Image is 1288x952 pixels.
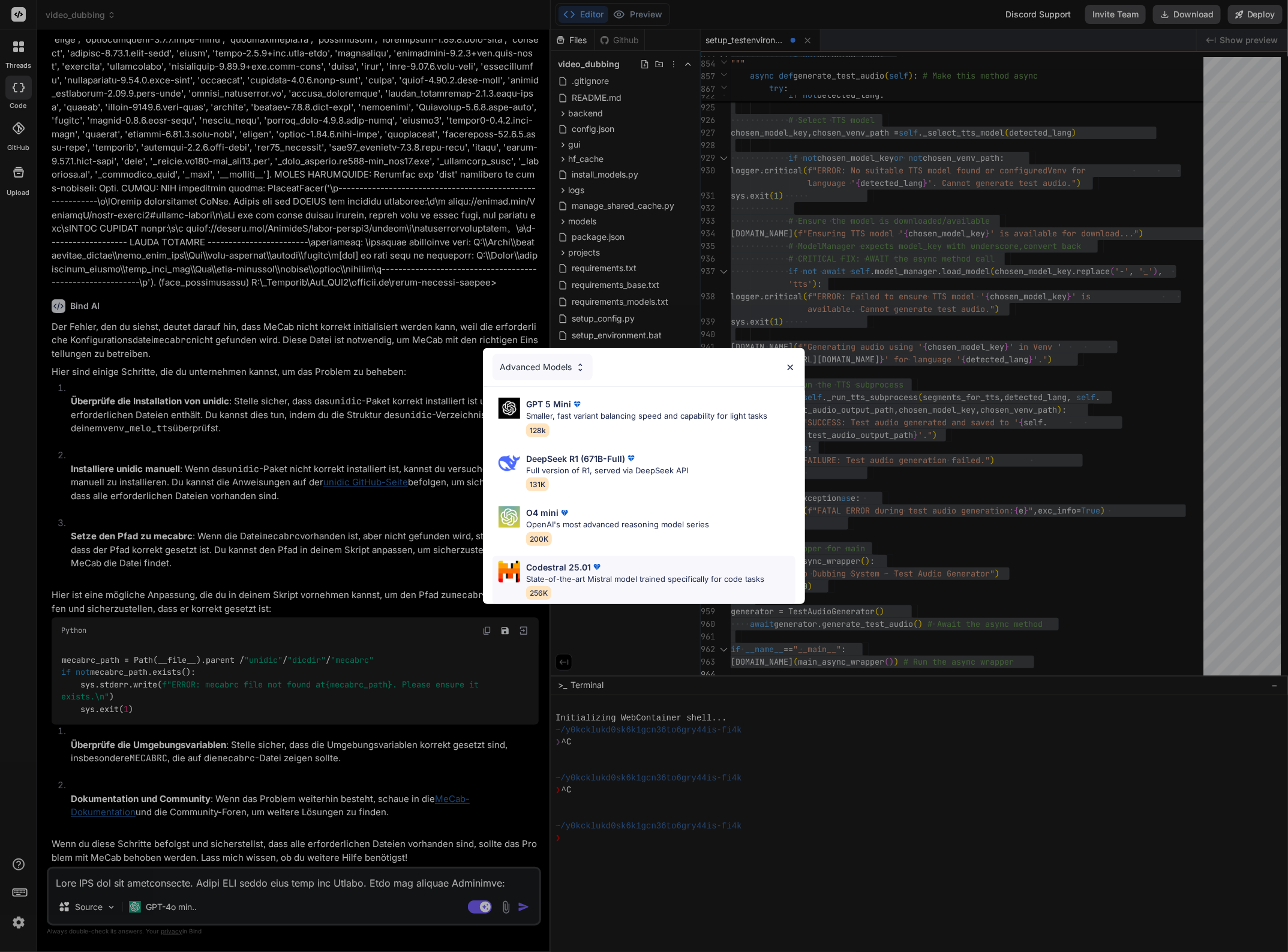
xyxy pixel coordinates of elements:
p: Smaller, fast variant balancing speed and capability for light tasks [526,410,767,422]
img: Pick Models [575,362,586,373]
p: State-of-the-art Mistral model trained specifically for code tasks [526,573,764,585]
span: 131K [526,477,549,491]
img: premium [625,452,637,464]
img: close [785,362,795,373]
img: Pick Models [499,561,520,582]
img: Pick Models [499,452,520,474]
span: 200K [526,532,552,546]
div: Advanced Models [493,354,593,380]
p: GPT 5 Mini [526,398,571,410]
img: premium [559,507,571,519]
p: Codestral 25.01 [526,561,591,573]
span: 256K [526,586,551,600]
img: premium [591,561,603,573]
p: DeepSeek R1 (671B-Full) [526,452,625,465]
p: O4 mini [526,506,559,519]
img: Pick Models [499,398,520,419]
span: 128k [526,424,550,437]
p: Full version of R1, served via DeepSeek API [526,465,688,477]
img: premium [571,398,583,410]
p: OpenAI's most advanced reasoning model series [526,519,709,531]
img: Pick Models [499,506,520,528]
